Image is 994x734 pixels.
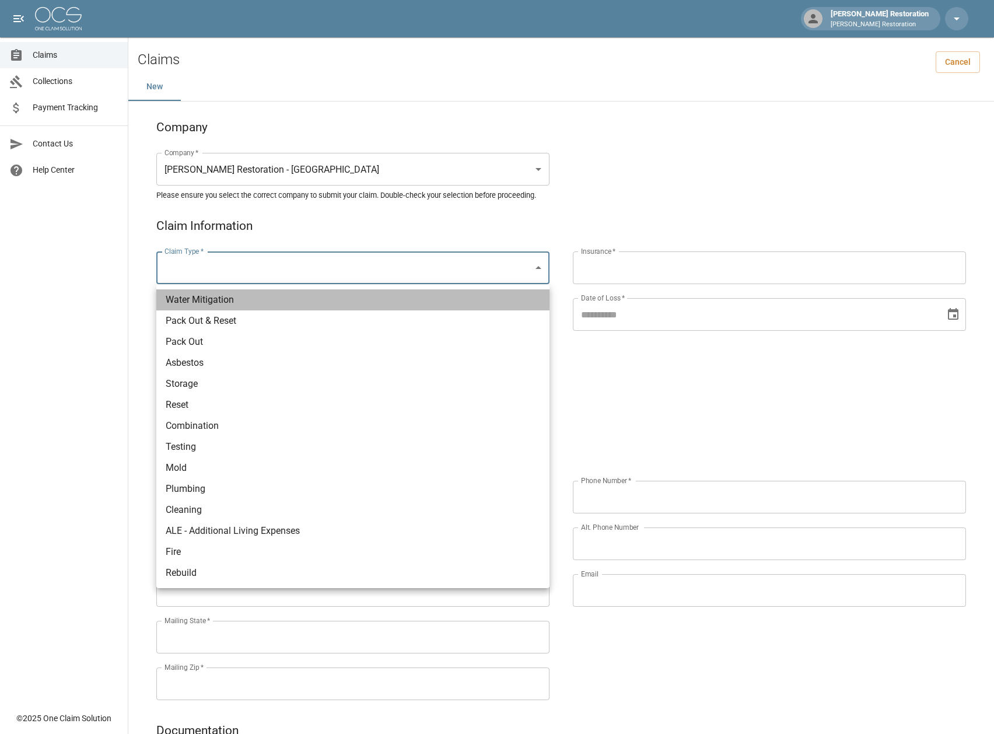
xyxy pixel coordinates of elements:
[156,373,549,394] li: Storage
[156,394,549,415] li: Reset
[156,289,549,310] li: Water Mitigation
[156,541,549,562] li: Fire
[156,478,549,499] li: Plumbing
[156,352,549,373] li: Asbestos
[156,331,549,352] li: Pack Out
[156,310,549,331] li: Pack Out & Reset
[156,436,549,457] li: Testing
[156,520,549,541] li: ALE - Additional Living Expenses
[156,499,549,520] li: Cleaning
[156,457,549,478] li: Mold
[156,562,549,583] li: Rebuild
[156,415,549,436] li: Combination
